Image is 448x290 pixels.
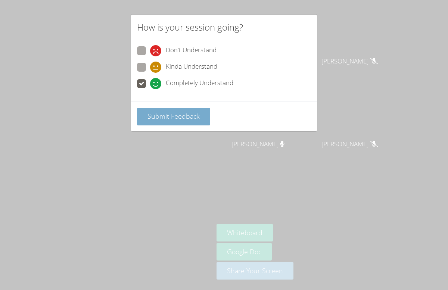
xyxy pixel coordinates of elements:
button: Submit Feedback [137,108,210,125]
h2: How is your session going? [137,21,243,34]
span: Submit Feedback [147,112,200,121]
span: Don't Understand [166,45,217,56]
span: Kinda Understand [166,62,217,73]
span: Completely Understand [166,78,233,89]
